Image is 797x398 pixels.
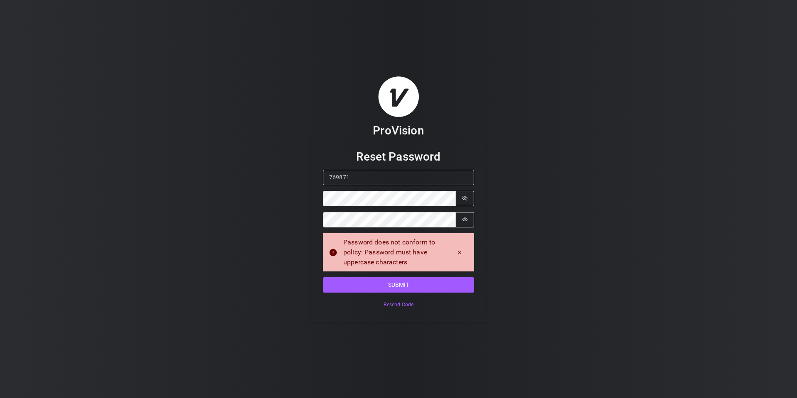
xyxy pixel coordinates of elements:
h3: Reset Password [323,149,474,164]
h3: ProVision [373,123,424,138]
button: Resend Code [323,298,474,310]
div: Password does not conform to policy: Password must have uppercase characters [343,237,445,267]
button: Show password [456,212,474,227]
button: Dismiss alert [451,247,468,258]
button: Show password [456,191,474,206]
input: Enter your Confirmation Code [323,170,474,185]
button: Submit [323,277,474,293]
